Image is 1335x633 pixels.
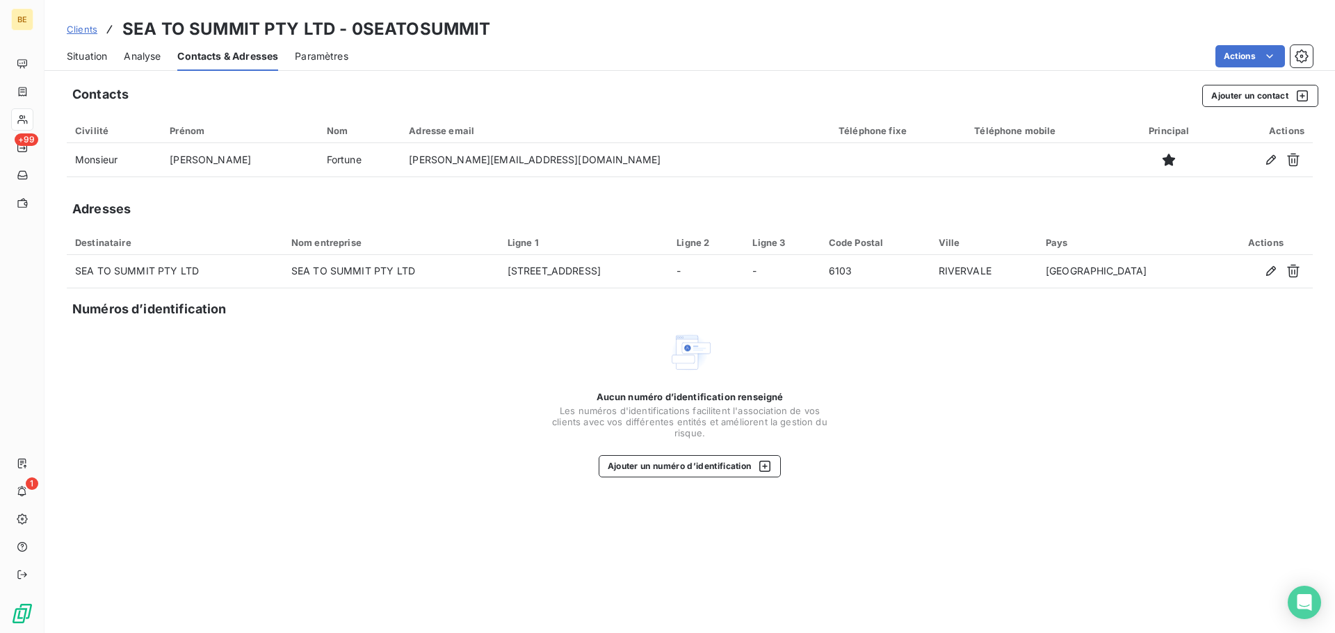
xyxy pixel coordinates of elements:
[283,255,499,288] td: SEA TO SUMMIT PTY LTD
[67,49,107,63] span: Situation
[318,143,400,176] td: Fortune
[11,8,33,31] div: BE
[409,125,822,136] div: Adresse email
[551,405,829,438] span: Les numéros d'identifications facilitent l'association de vos clients avec vos différentes entité...
[124,49,161,63] span: Analyse
[820,255,930,288] td: 6103
[499,255,669,288] td: [STREET_ADDRESS]
[177,49,278,63] span: Contacts & Adresses
[677,237,736,248] div: Ligne 2
[667,330,712,375] img: Empty state
[11,136,33,158] a: +99
[67,22,97,36] a: Clients
[1223,125,1304,136] div: Actions
[597,391,784,402] span: Aucun numéro d’identification renseigné
[508,237,661,248] div: Ligne 1
[291,237,491,248] div: Nom entreprise
[668,255,744,288] td: -
[974,125,1115,136] div: Téléphone mobile
[161,143,318,176] td: [PERSON_NAME]
[67,255,283,288] td: SEA TO SUMMIT PTY LTD
[930,255,1037,288] td: RIVERVALE
[400,143,830,176] td: [PERSON_NAME][EMAIL_ADDRESS][DOMAIN_NAME]
[122,17,490,42] h3: SEA TO SUMMIT PTY LTD - 0SEATOSUMMIT
[1227,237,1304,248] div: Actions
[72,85,129,104] h5: Contacts
[11,602,33,625] img: Logo LeanPay
[75,237,275,248] div: Destinataire
[744,255,820,288] td: -
[26,477,38,490] span: 1
[67,143,161,176] td: Monsieur
[75,125,153,136] div: Civilité
[295,49,348,63] span: Paramètres
[67,24,97,35] span: Clients
[1037,255,1219,288] td: [GEOGRAPHIC_DATA]
[839,125,957,136] div: Téléphone fixe
[72,299,227,319] h5: Numéros d’identification
[72,199,131,219] h5: Adresses
[752,237,811,248] div: Ligne 3
[1131,125,1206,136] div: Principal
[15,133,38,146] span: +99
[599,455,782,477] button: Ajouter un numéro d’identification
[1202,85,1318,107] button: Ajouter un contact
[1288,586,1321,619] div: Open Intercom Messenger
[1215,45,1285,67] button: Actions
[829,237,922,248] div: Code Postal
[170,125,309,136] div: Prénom
[939,237,1029,248] div: Ville
[327,125,392,136] div: Nom
[1046,237,1211,248] div: Pays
